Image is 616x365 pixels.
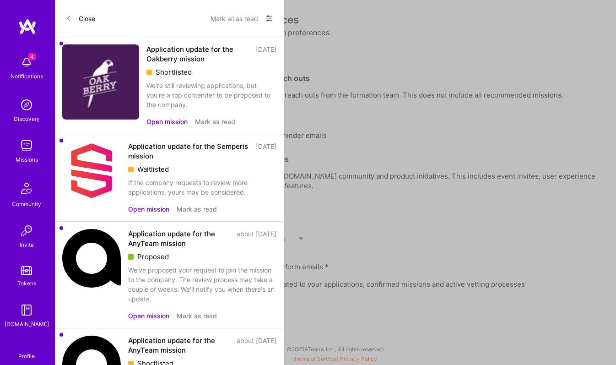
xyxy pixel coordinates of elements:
div: about [DATE] [237,336,276,355]
div: We've proposed your request to join the mission to the company. The review process may take a cou... [128,265,276,304]
div: Discovery [14,114,40,124]
button: Mark all as read [211,11,258,26]
img: bell [17,53,36,71]
button: Mark as read [177,311,217,321]
div: Tokens [17,278,36,288]
img: Invite [17,222,36,240]
img: discovery [17,96,36,114]
button: Open mission [128,311,169,321]
img: Community [16,177,38,199]
div: Notifications [11,71,43,81]
div: Waitlisted [128,164,276,174]
div: Proposed [128,252,276,261]
div: We're still reviewing applications, but you're a top contender to be proposed to the company. [146,81,276,109]
img: Company Logo [62,142,121,200]
div: Application update for the AnyTeam mission [128,229,231,248]
img: guide book [17,301,36,319]
button: Mark as read [195,117,235,126]
div: about [DATE] [237,229,276,248]
button: Open mission [146,117,188,126]
img: logo [18,18,37,35]
img: Company Logo [62,229,121,288]
img: Company Logo [62,44,139,120]
div: If the company requests to review more applications, yours may be considered. [128,178,276,197]
a: Profile [15,342,38,360]
div: Shortlisted [146,67,276,77]
img: teamwork [17,136,36,155]
button: Mark as read [177,204,217,214]
button: Close [66,11,95,26]
div: Application update for the Oakberry mission [146,44,250,64]
button: Open mission [128,204,169,214]
div: [DATE] [256,44,276,64]
div: Invite [20,240,34,250]
div: [DATE] [256,142,276,161]
div: [DOMAIN_NAME] [5,319,49,329]
div: Application update for the AnyTeam mission [128,336,231,355]
span: 4 [28,53,36,60]
div: Profile [18,351,35,360]
div: Community [12,199,41,209]
div: Application update for the Semperis mission [128,142,250,161]
img: tokens [21,266,32,275]
div: Missions [16,155,38,164]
